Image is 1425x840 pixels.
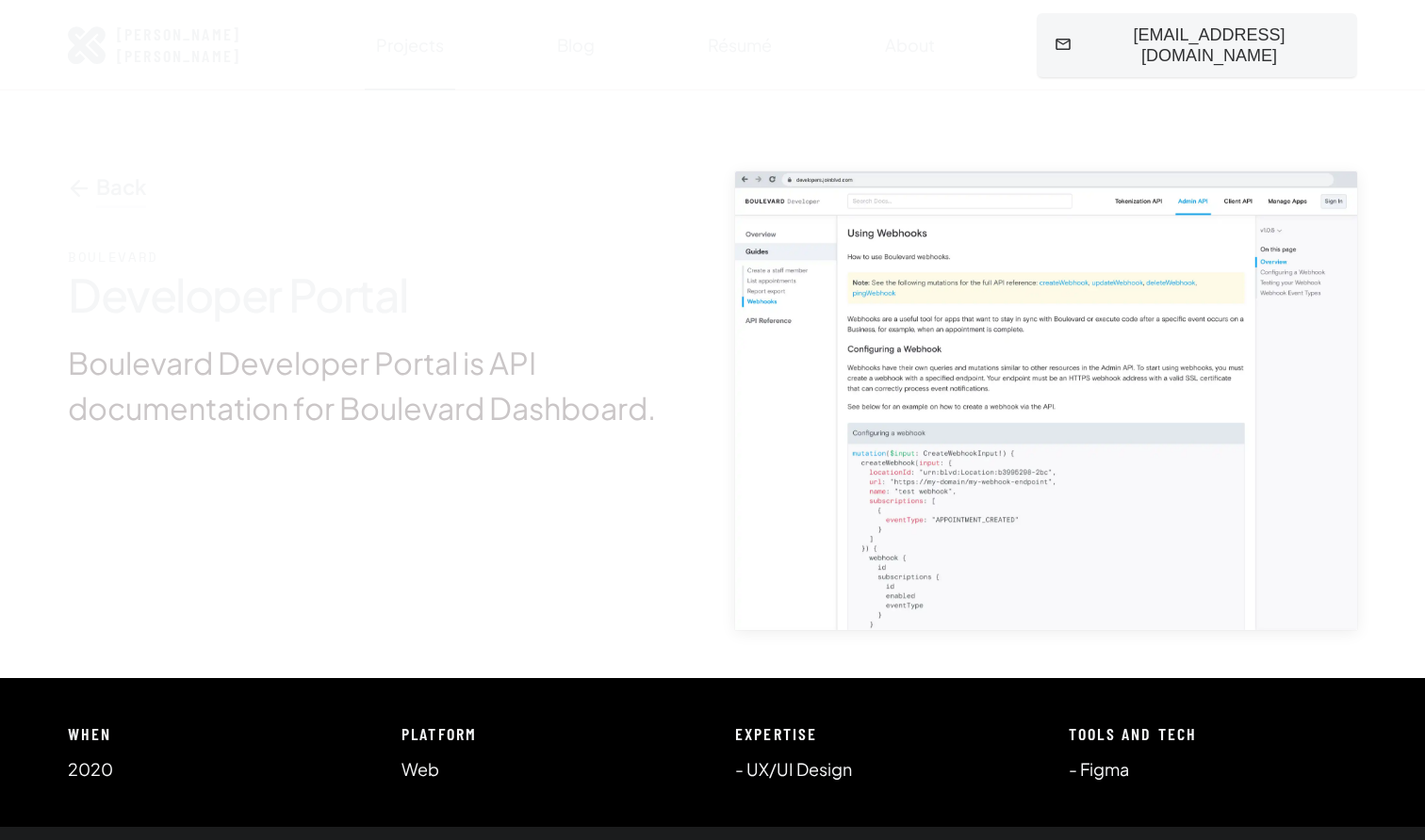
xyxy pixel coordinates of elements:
img: Developer Portal [735,171,1357,630]
p: Boulevard Developer Portal is API documentation for Boulevard Dashboard. [68,340,690,430]
a: Back [68,171,146,207]
h1: Developer Portal [68,267,690,323]
h6: Platform [401,723,690,745]
div: Boulevard [68,247,690,267]
span: [PERSON_NAME] [PERSON_NAME] [117,24,240,66]
li: UX/UI Design [746,756,1024,782]
h6: When [68,723,356,745]
span: [EMAIL_ADDRESS][DOMAIN_NAME] [1054,24,1340,66]
h6: Expertise [735,723,1024,745]
span: Back [68,171,146,202]
li: Web [401,756,690,782]
li: Figma [1080,756,1357,782]
li: 2020 [68,756,356,782]
h6: Tools and Tech [1069,723,1357,745]
a: [PERSON_NAME][PERSON_NAME] [68,24,240,66]
button: [EMAIL_ADDRESS][DOMAIN_NAME] [1037,13,1357,77]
